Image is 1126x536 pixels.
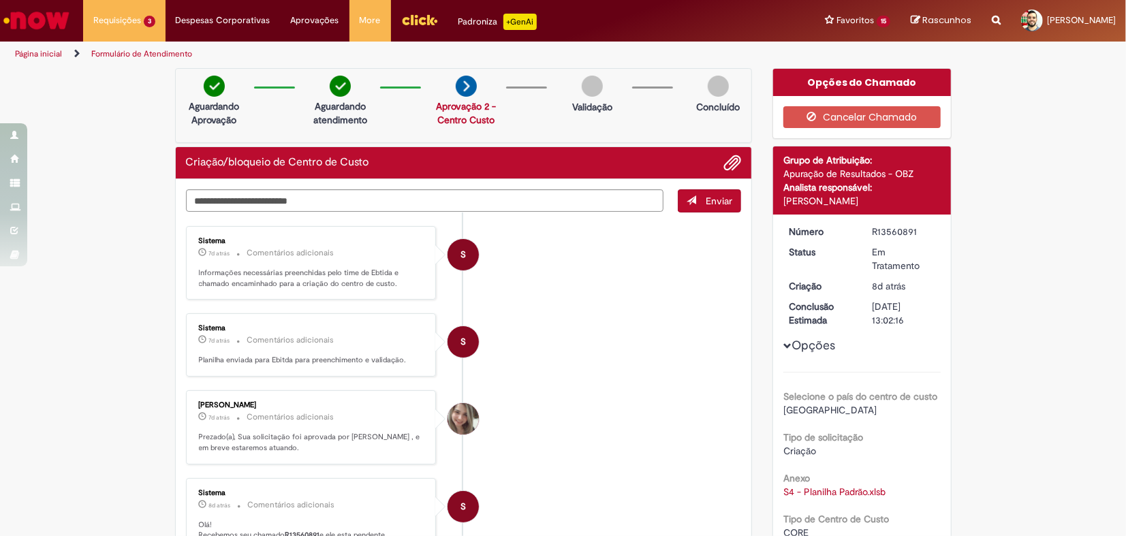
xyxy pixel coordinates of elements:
b: Tipo de Centro de Custo [783,513,889,525]
p: +GenAi [503,14,537,30]
time: 24/09/2025 16:15:35 [209,336,230,345]
img: check-circle-green.png [204,76,225,97]
a: Download de S4 - Planilha Padrão.xlsb [783,486,886,498]
span: Aprovações [291,14,339,27]
div: System [448,491,479,522]
img: arrow-next.png [456,76,477,97]
div: Apuração de Resultados - OBZ [783,167,941,180]
div: Opções do Chamado [773,69,951,96]
p: Prezado(a), Sua solicitação foi aprovada por [PERSON_NAME] , e em breve estaremos atuando. [199,432,426,453]
span: 8d atrás [873,280,906,292]
textarea: Digite sua mensagem aqui... [186,189,664,212]
span: Favoritos [836,14,874,27]
ul: Trilhas de página [10,42,740,67]
div: System [448,239,479,270]
span: More [360,14,381,27]
a: Aprovação 2 - Centro Custo [436,100,496,126]
p: Validação [572,100,612,114]
b: Selecione o país do centro de custo [783,390,937,403]
div: [DATE] 13:02:16 [873,300,936,327]
span: 7d atrás [209,336,230,345]
small: Comentários adicionais [247,247,334,259]
span: S [460,490,466,523]
div: Grupo de Atribuição: [783,153,941,167]
b: Anexo [783,472,810,484]
div: Analista responsável: [783,180,941,194]
dt: Criação [779,279,862,293]
p: Aguardando atendimento [307,99,373,127]
span: Criação [783,445,816,457]
div: Padroniza [458,14,537,30]
span: S [460,326,466,358]
span: 7d atrás [209,249,230,257]
span: [GEOGRAPHIC_DATA] [783,404,877,416]
p: Concluído [696,100,740,114]
dt: Status [779,245,862,259]
h2: Criação/bloqueio de Centro de Custo Histórico de tíquete [186,157,369,169]
p: Planilha enviada para Ebitda para preenchimento e validação. [199,355,426,366]
div: Sistema [199,489,426,497]
time: 23/09/2025 17:34:22 [209,501,231,509]
div: Sistema [199,237,426,245]
a: Rascunhos [911,14,971,27]
div: 23/09/2025 18:34:06 [873,279,936,293]
a: Formulário de Atendimento [91,48,192,59]
small: Comentários adicionais [247,411,334,423]
time: 24/09/2025 10:02:16 [209,413,230,422]
img: check-circle-green.png [330,76,351,97]
span: 7d atrás [209,413,230,422]
span: Rascunhos [922,14,971,27]
span: 15 [877,16,890,27]
img: img-circle-grey.png [582,76,603,97]
small: Comentários adicionais [247,334,334,346]
small: Comentários adicionais [248,499,335,511]
p: Informações necessárias preenchidas pelo time de Ebtida e chamado encaminhado para a criação do c... [199,268,426,289]
button: Cancelar Chamado [783,106,941,128]
b: Tipo de solicitação [783,431,863,443]
img: click_logo_yellow_360x200.png [401,10,438,30]
span: Despesas Corporativas [176,14,270,27]
div: Em Tratamento [873,245,936,272]
img: img-circle-grey.png [708,76,729,97]
img: ServiceNow [1,7,72,34]
span: S [460,238,466,271]
dt: Número [779,225,862,238]
button: Adicionar anexos [723,154,741,172]
time: 24/09/2025 16:40:11 [209,249,230,257]
div: [PERSON_NAME] [199,401,426,409]
div: [PERSON_NAME] [783,194,941,208]
time: 23/09/2025 17:34:06 [873,280,906,292]
div: System [448,326,479,358]
dt: Conclusão Estimada [779,300,862,327]
span: Requisições [93,14,141,27]
div: Sistema [199,324,426,332]
span: [PERSON_NAME] [1047,14,1116,26]
p: Aguardando Aprovação [181,99,247,127]
a: Página inicial [15,48,62,59]
span: 3 [144,16,155,27]
span: Enviar [706,195,732,207]
span: 8d atrás [209,501,231,509]
button: Enviar [678,189,741,212]
div: Victoria Doyle Romano [448,403,479,435]
div: R13560891 [873,225,936,238]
